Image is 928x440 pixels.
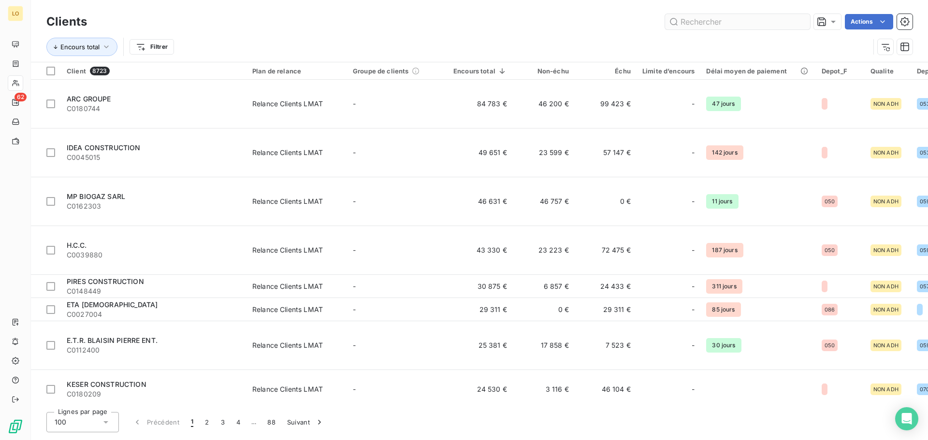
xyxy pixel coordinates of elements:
span: - [353,341,356,349]
span: C0148449 [67,286,241,296]
span: C0112400 [67,345,241,355]
td: 7 523 € [575,321,637,370]
span: NON ADH [873,247,899,253]
td: 0 € [513,298,575,321]
td: 46 757 € [513,177,575,226]
td: 3 116 € [513,370,575,409]
td: 24 433 € [575,275,637,298]
span: … [246,414,261,430]
span: - [692,305,695,314]
span: NON ADH [873,386,899,392]
div: Relance Clients LMAT [252,99,323,109]
span: 8723 [90,67,110,75]
span: - [353,246,356,254]
span: 11 jours [706,194,738,209]
span: 050 [825,199,835,204]
span: - [692,245,695,255]
span: C0180744 [67,104,241,114]
span: C0027004 [67,310,241,319]
div: Qualite [870,67,905,75]
td: 43 330 € [448,226,513,275]
span: - [692,282,695,291]
span: 050 [825,247,835,253]
button: Actions [845,14,893,29]
span: PIRES CONSTRUCTION [67,277,144,285]
span: ARC GROUPE [67,95,111,103]
div: Relance Clients LMAT [252,148,323,157]
span: C0045015 [67,153,241,162]
td: 57 147 € [575,128,637,177]
span: NON ADH [873,307,899,312]
span: - [353,197,356,205]
span: - [353,282,356,290]
span: H.C.C. [67,241,87,249]
span: NON ADH [873,101,899,107]
span: NON ADH [873,284,899,289]
span: Client [67,67,86,75]
span: NON ADH [873,199,899,204]
span: 47 jours [706,97,740,111]
div: Échu [580,67,631,75]
td: 23 599 € [513,128,575,177]
div: Relance Clients LMAT [252,384,323,394]
div: Open Intercom Messenger [895,407,918,430]
div: Relance Clients LMAT [252,341,323,350]
td: 46 200 € [513,80,575,128]
span: - [353,305,356,313]
button: 4 [231,412,246,432]
span: 100 [55,417,66,427]
td: 25 381 € [448,321,513,370]
div: Délai moyen de paiement [706,67,810,75]
span: - [353,385,356,393]
div: Relance Clients LMAT [252,305,323,314]
span: 30 jours [706,338,741,353]
span: KESER CONSTRUCTION [67,380,146,388]
button: Filtrer [130,39,174,55]
td: 6 857 € [513,275,575,298]
button: Précédent [127,412,185,432]
img: Logo LeanPay [8,419,23,434]
td: 23 223 € [513,226,575,275]
div: Limite d’encours [642,67,695,75]
span: 1 [191,417,193,427]
div: Relance Clients LMAT [252,197,323,206]
td: 17 858 € [513,321,575,370]
div: Encours total [453,67,507,75]
button: Encours total [46,38,117,56]
div: Depot_F [822,67,859,75]
td: 49 651 € [448,128,513,177]
span: - [692,148,695,157]
span: 142 jours [706,145,743,160]
span: - [353,99,356,108]
span: 85 jours [706,302,740,317]
span: 050 [825,342,835,348]
span: - [353,148,356,156]
span: - [692,99,695,109]
span: NON ADH [873,150,899,156]
span: IDEA CONSTRUCTION [67,143,141,152]
td: 29 311 € [575,298,637,321]
button: 3 [215,412,231,432]
span: - [692,384,695,394]
button: Suivant [281,412,330,432]
td: 72 475 € [575,226,637,275]
span: 62 [14,93,27,101]
span: C0180209 [67,389,241,399]
span: C0162303 [67,201,241,211]
td: 84 783 € [448,80,513,128]
span: ETA [DEMOGRAPHIC_DATA] [67,300,158,309]
input: Rechercher [665,14,810,29]
td: 30 875 € [448,275,513,298]
button: 88 [261,412,281,432]
span: 187 jours [706,243,743,257]
span: - [692,197,695,206]
span: Encours total [60,43,100,51]
span: E.T.R. BLAISIN PIERRE ENT. [67,336,158,344]
td: 29 311 € [448,298,513,321]
div: Relance Clients LMAT [252,245,323,255]
div: LO [8,6,23,21]
div: Non-échu [519,67,569,75]
span: Groupe de clients [353,67,409,75]
button: 2 [199,412,215,432]
td: 46 631 € [448,177,513,226]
